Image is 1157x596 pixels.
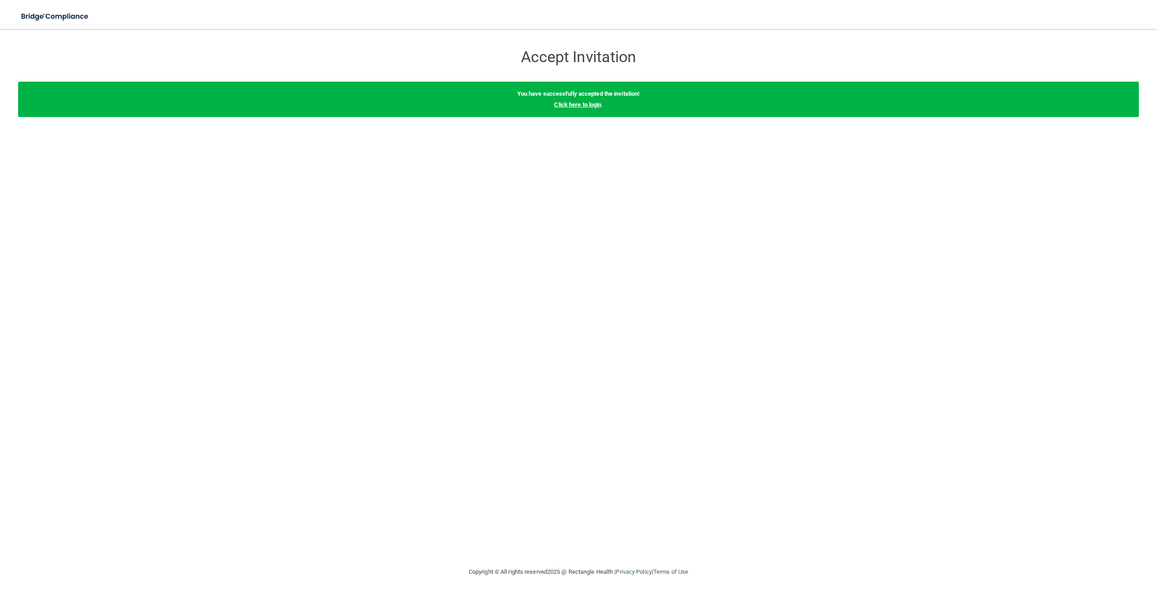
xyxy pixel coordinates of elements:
a: Click here to login [554,101,601,108]
div: Copyright © All rights reserved 2025 @ Rectangle Health | | [413,557,744,586]
a: Terms of Use [653,568,688,575]
h3: Accept Invitation [413,49,744,65]
iframe: Drift Widget Chat Controller [1000,532,1146,568]
div: . [18,82,1139,117]
b: You have successfully accepted the invitation! [517,90,640,97]
a: Privacy Policy [616,568,651,575]
img: bridge_compliance_login_screen.278c3ca4.svg [14,7,97,26]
